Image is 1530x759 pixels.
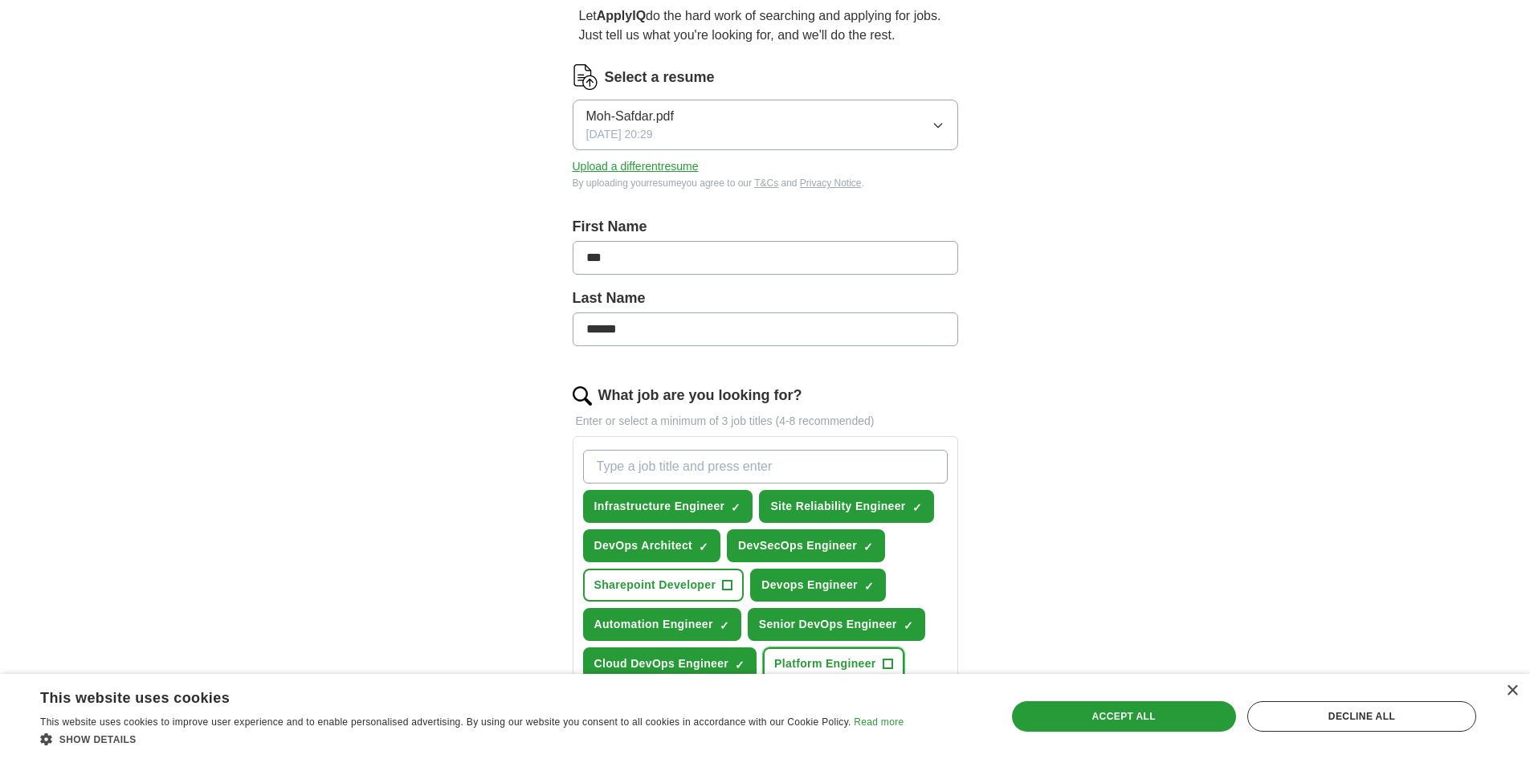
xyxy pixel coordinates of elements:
a: Privacy Notice [800,178,862,189]
span: [DATE] 20:29 [586,126,653,143]
div: By uploading your resume you agree to our and . [573,176,958,190]
a: T&Cs [754,178,778,189]
button: DevOps Architect✓ [583,529,721,562]
div: Decline all [1247,701,1476,732]
span: ✓ [720,619,729,632]
span: Senior DevOps Engineer [759,616,897,633]
button: DevSecOps Engineer✓ [727,529,885,562]
span: Moh-Safdar.pdf [586,107,674,126]
label: What job are you looking for? [598,385,802,406]
span: ✓ [863,541,873,553]
button: Platform Engineer [763,647,904,680]
strong: ApplyIQ [597,9,646,22]
div: Close [1506,685,1518,697]
button: Senior DevOps Engineer✓ [748,608,925,641]
button: Sharepoint Developer [583,569,745,602]
span: ✓ [735,659,745,671]
button: Moh-Safdar.pdf[DATE] 20:29 [573,100,958,150]
span: ✓ [864,580,874,593]
div: Show details [40,731,904,747]
button: Upload a differentresume [573,158,699,175]
span: ✓ [731,501,741,514]
label: Select a resume [605,67,715,88]
label: Last Name [573,288,958,309]
img: search.png [573,386,592,406]
span: This website uses cookies to improve user experience and to enable personalised advertising. By u... [40,716,851,728]
button: Devops Engineer✓ [750,569,886,602]
span: Infrastructure Engineer [594,498,725,515]
span: DevSecOps Engineer [738,537,857,554]
div: Accept all [1012,701,1236,732]
button: Cloud DevOps Engineer✓ [583,647,757,680]
a: Read more, opens a new window [854,716,904,728]
img: CV Icon [573,64,598,90]
span: DevOps Architect [594,537,693,554]
span: Automation Engineer [594,616,713,633]
input: Type a job title and press enter [583,450,948,484]
button: Infrastructure Engineer✓ [583,490,753,523]
span: ✓ [904,619,913,632]
label: First Name [573,216,958,238]
span: Show details [59,734,137,745]
span: Platform Engineer [774,655,876,672]
span: Cloud DevOps Engineer [594,655,729,672]
span: ✓ [912,501,922,514]
button: Site Reliability Engineer✓ [759,490,933,523]
div: This website uses cookies [40,684,863,708]
p: Enter or select a minimum of 3 job titles (4-8 recommended) [573,413,958,430]
span: ✓ [699,541,708,553]
span: Sharepoint Developer [594,577,716,594]
span: Site Reliability Engineer [770,498,905,515]
span: Devops Engineer [761,577,858,594]
button: Automation Engineer✓ [583,608,741,641]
